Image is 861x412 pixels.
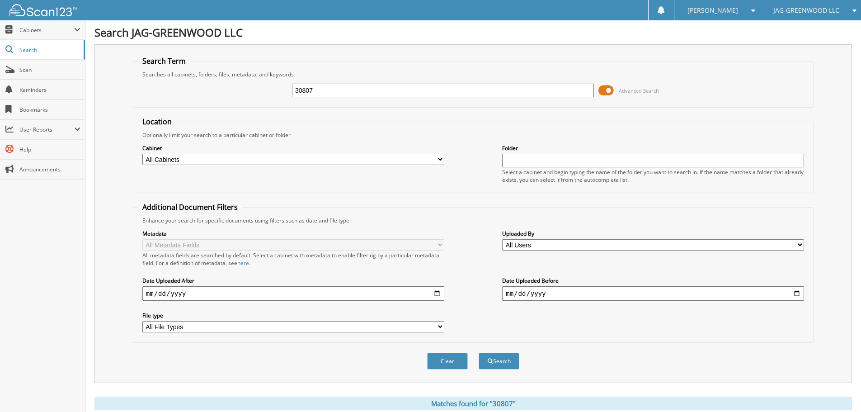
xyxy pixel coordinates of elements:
[94,25,852,40] h1: Search JAG-GREENWOOD LLC
[138,71,809,78] div: Searches all cabinets, folders, files, metadata, and keywords
[19,66,80,74] span: Scan
[619,87,659,94] span: Advanced Search
[142,312,444,319] label: File type
[479,353,519,369] button: Search
[502,168,804,184] div: Select a cabinet and begin typing the name of the folder you want to search in. If the name match...
[502,286,804,301] input: end
[19,26,74,34] span: Cabinets
[94,397,852,410] div: Matches found for "30807"
[19,126,74,133] span: User Reports
[138,217,809,224] div: Enhance your search for specific documents using filters such as date and file type.
[502,230,804,237] label: Uploaded By
[142,286,444,301] input: start
[142,230,444,237] label: Metadata
[142,277,444,284] label: Date Uploaded After
[19,46,79,54] span: Search
[237,259,249,267] a: here
[502,277,804,284] label: Date Uploaded Before
[19,146,80,153] span: Help
[19,86,80,94] span: Reminders
[19,106,80,114] span: Bookmarks
[773,8,839,13] span: JAG-GREENWOOD LLC
[142,144,444,152] label: Cabinet
[138,117,176,127] legend: Location
[138,131,809,139] div: Optionally limit your search to a particular cabinet or folder
[9,4,77,16] img: scan123-logo-white.svg
[19,166,80,173] span: Announcements
[687,8,738,13] span: [PERSON_NAME]
[427,353,468,369] button: Clear
[138,56,190,66] legend: Search Term
[502,144,804,152] label: Folder
[138,202,242,212] legend: Additional Document Filters
[142,251,444,267] div: All metadata fields are searched by default. Select a cabinet with metadata to enable filtering b...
